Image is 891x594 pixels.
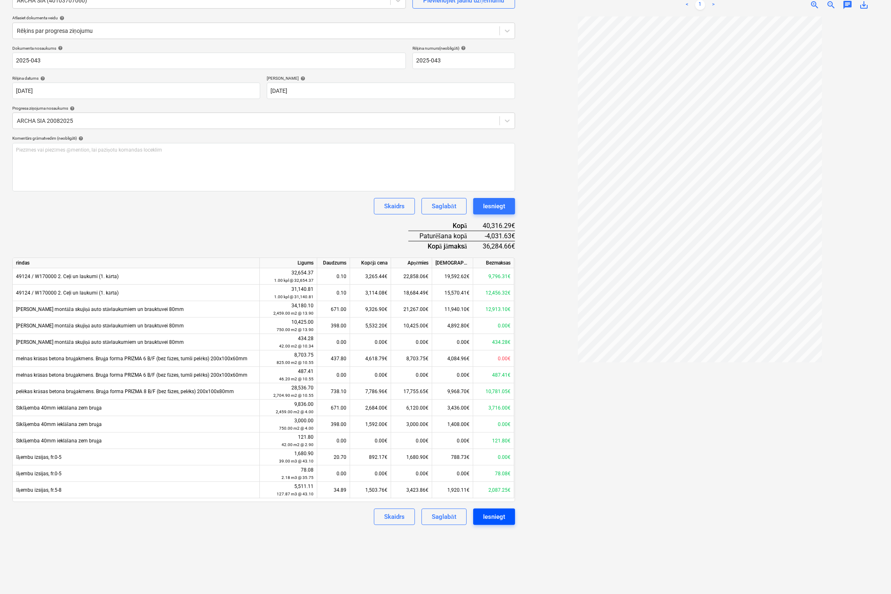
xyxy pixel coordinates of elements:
input: Dokumenta nosaukums [12,53,406,69]
div: 28,536.70 [263,384,314,399]
div: 4,618.79€ [350,350,391,367]
div: 0.00€ [432,433,473,449]
div: 9,796.31€ [473,268,514,285]
div: [PERSON_NAME] [267,76,515,81]
div: 0.00€ [432,334,473,350]
div: Saglabāt [432,201,456,212]
div: Bezmaksas [473,258,514,268]
div: 32,654.37 [263,269,314,284]
small: 127.87 m3 @ 43.10 [277,492,314,496]
div: 121.80€ [473,433,514,449]
div: 671.00 [317,400,350,416]
div: 3,000.00 [263,417,314,432]
div: 121.80 [263,433,314,449]
div: 9,968.70€ [432,383,473,400]
div: 0.00 [317,465,350,482]
div: 738.10 [317,383,350,400]
small: 825.00 m2 @ 10.55 [277,360,314,365]
small: 46.20 m2 @ 10.55 [279,377,314,381]
div: 10,425.00 [263,318,314,334]
div: 0.10 [317,285,350,301]
small: 2,704.90 m2 @ 10.55 [273,393,314,398]
small: 1.00 kpl @ 31,140.81 [274,295,314,299]
div: 1,592.00€ [350,416,391,433]
div: 8,703.75€ [391,350,432,367]
small: 1.00 kpl @ 32,654.37 [274,278,314,283]
div: 1,680.90€ [391,449,432,465]
div: 18,684.49€ [391,285,432,301]
span: 49124 / W170000 2. Ceļi un laukumi (1. kārta) [16,290,119,296]
div: Daudzums [317,258,350,268]
span: šķembu izsijas, fr.5-8 [16,487,62,493]
div: Rēķina numurs (neobligāti) [412,46,515,51]
button: Iesniegt [473,509,515,525]
div: 4,892.80€ [432,318,473,334]
button: Iesniegt [473,198,515,214]
div: 0.00€ [473,350,514,367]
div: 434.28 [263,335,314,350]
div: 0.10 [317,268,350,285]
div: 487.41 [263,368,314,383]
div: 2,087.25€ [473,482,514,498]
span: help [56,46,63,51]
span: help [39,76,45,81]
div: 3,000.00€ [391,416,432,433]
small: 42.00 m2 @ 2.90 [282,442,314,447]
div: 892.17€ [350,449,391,465]
input: Rēķina datums nav norādīts [12,83,260,99]
small: 2,459.00 m2 @ 13.90 [273,311,314,315]
div: 78.08 [263,466,314,481]
div: 0.00€ [350,367,391,383]
div: Līgums [260,258,317,268]
div: 5,511.11 [263,483,314,498]
div: Skaidrs [384,201,405,212]
div: Komentārs grāmatvedim (neobligāti) [12,136,515,141]
span: Sīkšķemba 40mm ieklāšana zem bruģa [16,438,102,444]
div: 0.00€ [432,367,473,383]
div: 7,786.96€ [350,383,391,400]
div: 2,684.00€ [350,400,391,416]
div: 788.73€ [432,449,473,465]
div: 0.00€ [391,367,432,383]
div: 0.00 [317,367,350,383]
div: [DEMOGRAPHIC_DATA] izmaksas [432,258,473,268]
span: pelēkas krāsas betona bruģakmens. Bruģa forma PRIZMA 8 B/F (bez fāzes, pelēks) 200x100x80mm [16,389,234,394]
div: Kopējā cena [350,258,391,268]
div: 5,532.20€ [350,318,391,334]
div: 0.00€ [391,465,432,482]
div: 31,140.81 [263,285,314,301]
span: Sīkšķemba 40mm ieklāšana zem bruģa [16,405,102,411]
div: 434.28€ [473,334,514,350]
div: Apņēmies [391,258,432,268]
div: 12,913.10€ [473,301,514,318]
div: 1,680.90 [263,450,314,465]
div: 0.00 [317,334,350,350]
div: -4,031.63€ [480,231,515,241]
span: help [68,106,75,111]
small: 2,459.00 m2 @ 4.00 [276,410,314,414]
input: Rēķina numurs [412,53,515,69]
span: help [58,16,64,21]
button: Skaidrs [374,509,415,525]
div: 9,836.00 [263,401,314,416]
div: Skaidrs [384,511,405,522]
div: 8,703.75 [263,351,314,366]
span: 49124 / W170000 2. Ceļi un laukumi (1. kārta) [16,274,119,279]
span: melnas krāsas betona bruģakmens. Bruģa forma PRIZMA 6 B/F (bez fāzes, tumši pelēks) 200x100x60mm [16,372,247,378]
div: Chat Widget [850,555,891,594]
span: help [77,136,83,141]
div: 21,267.00€ [391,301,432,318]
div: 12,456.32€ [473,285,514,301]
div: 6,120.00€ [391,400,432,416]
div: 0.00€ [350,465,391,482]
span: šķembu izsijas, fr.0-5 [16,471,62,477]
div: 398.00 [317,318,350,334]
small: 39.00 m3 @ 43.10 [279,459,314,463]
div: 3,716.00€ [473,400,514,416]
span: Betona bruģakmeņa montāža skujiņā auto stāvlaukumiem un brauktuvei 80mm [16,339,184,345]
div: 3,265.44€ [350,268,391,285]
span: melnas krāsas betona bruģakmens. Bruģa forma PRIZMA 6 B/F (bez fāzes, tumši pelēks) 200x100x60mm [16,356,247,361]
div: rindas [13,258,260,268]
div: 0.00€ [473,318,514,334]
div: 1,408.00€ [432,416,473,433]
